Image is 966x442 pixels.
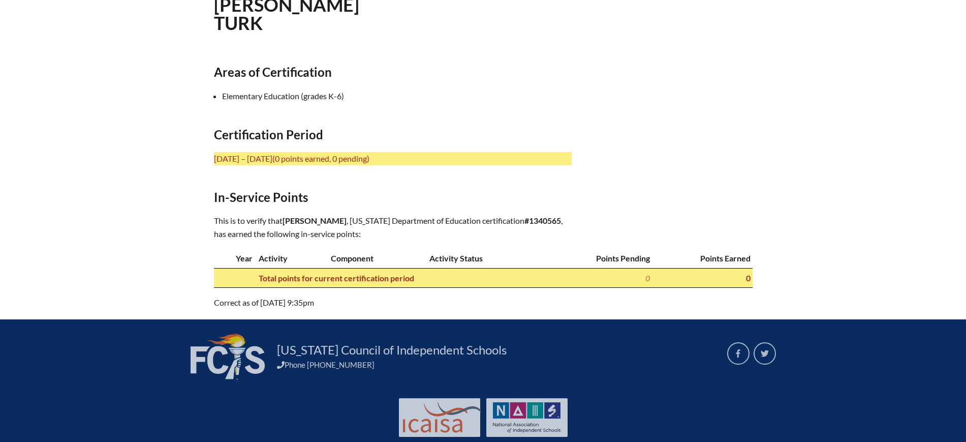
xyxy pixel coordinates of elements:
div: Phone [PHONE_NUMBER] [277,360,715,369]
span: [PERSON_NAME] [283,216,347,225]
th: Points Earned [652,249,752,268]
th: 0 [545,268,652,287]
img: Int'l Council Advancing Independent School Accreditation logo [403,402,481,433]
th: 0 [652,268,752,287]
p: [DATE] – [DATE] [214,152,572,165]
span: (0 points earned, 0 pending) [272,154,369,163]
h2: In-Service Points [214,190,572,204]
th: Activity Status [425,249,545,268]
th: Component [327,249,426,268]
img: NAIS Logo [493,402,561,433]
li: Elementary Education (grades K-6) [222,90,580,103]
th: Activity [255,249,327,268]
h2: Certification Period [214,127,572,142]
p: This is to verify that , [US_STATE] Department of Education certification , has earned the follow... [214,214,572,241]
p: Correct as of [DATE] 9:35pm [214,296,572,309]
a: [US_STATE] Council of Independent Schools [273,342,511,358]
th: Points Pending [545,249,652,268]
h2: Areas of Certification [214,65,572,79]
img: FCIS_logo_white [191,334,265,379]
th: Year [214,249,255,268]
b: #1340565 [524,216,561,225]
th: Total points for current certification period [255,268,546,287]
